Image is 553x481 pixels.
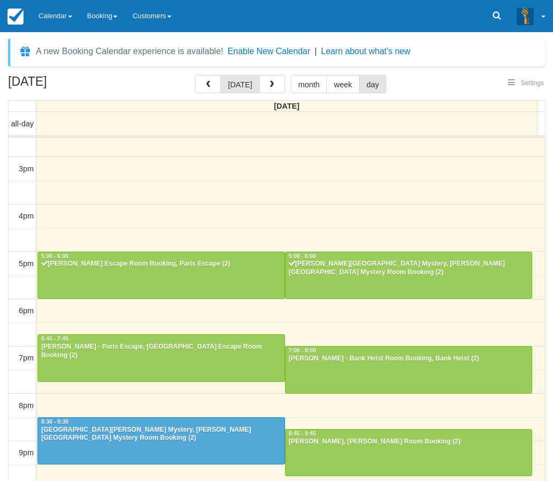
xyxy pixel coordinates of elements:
div: [PERSON_NAME] - Paris Escape, [GEOGRAPHIC_DATA] Escape Room Booking (2) [41,343,282,360]
span: 5:00 - 6:00 [289,253,316,259]
button: month [291,75,327,93]
span: 6:45 - 7:45 [41,336,69,342]
div: [GEOGRAPHIC_DATA][PERSON_NAME] Mystery, [PERSON_NAME][GEOGRAPHIC_DATA] Mystery Room Booking (2) [41,426,282,443]
span: | [315,47,317,56]
span: 8pm [19,401,34,410]
button: week [326,75,360,93]
span: 4pm [19,212,34,220]
span: 5:00 - 6:00 [41,253,69,259]
span: Settings [521,79,544,87]
span: [DATE] [274,102,300,110]
a: 5:00 - 6:00[PERSON_NAME][GEOGRAPHIC_DATA] Mystery, [PERSON_NAME][GEOGRAPHIC_DATA] Mystery Room Bo... [285,252,533,299]
div: [PERSON_NAME] Escape Room Booking, Paris Escape (2) [41,260,282,268]
a: 6:45 - 7:45[PERSON_NAME] - Paris Escape, [GEOGRAPHIC_DATA] Escape Room Booking (2) [38,334,285,381]
span: 3pm [19,164,34,173]
div: [PERSON_NAME][GEOGRAPHIC_DATA] Mystery, [PERSON_NAME][GEOGRAPHIC_DATA] Mystery Room Booking (2) [288,260,529,277]
a: 8:45 - 9:45[PERSON_NAME], [PERSON_NAME] Room Booking (2) [285,429,533,476]
a: Learn about what's new [321,47,410,56]
div: A new Booking Calendar experience is available! [36,45,223,58]
button: [DATE] [220,75,259,93]
button: Settings [502,76,550,91]
span: 8:30 - 9:30 [41,419,69,425]
span: all-day [11,119,34,128]
span: 7:00 - 8:00 [289,348,316,354]
a: 7:00 - 8:00[PERSON_NAME] - Bank Heist Room Booking, Bank Heist (2) [285,346,533,393]
span: 6pm [19,306,34,315]
span: 5pm [19,259,34,268]
h2: [DATE] [8,75,144,95]
div: [PERSON_NAME] - Bank Heist Room Booking, Bank Heist (2) [288,355,529,363]
img: checkfront-main-nav-mini-logo.png [8,9,24,25]
span: 9pm [19,448,34,457]
button: Enable New Calendar [228,46,310,57]
a: 8:30 - 9:30[GEOGRAPHIC_DATA][PERSON_NAME] Mystery, [PERSON_NAME][GEOGRAPHIC_DATA] Mystery Room Bo... [38,417,285,464]
img: A3 [517,7,534,25]
a: 5:00 - 6:00[PERSON_NAME] Escape Room Booking, Paris Escape (2) [38,252,285,299]
div: [PERSON_NAME], [PERSON_NAME] Room Booking (2) [288,438,529,446]
span: 7pm [19,354,34,362]
span: 8:45 - 9:45 [289,431,316,437]
button: day [359,75,386,93]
